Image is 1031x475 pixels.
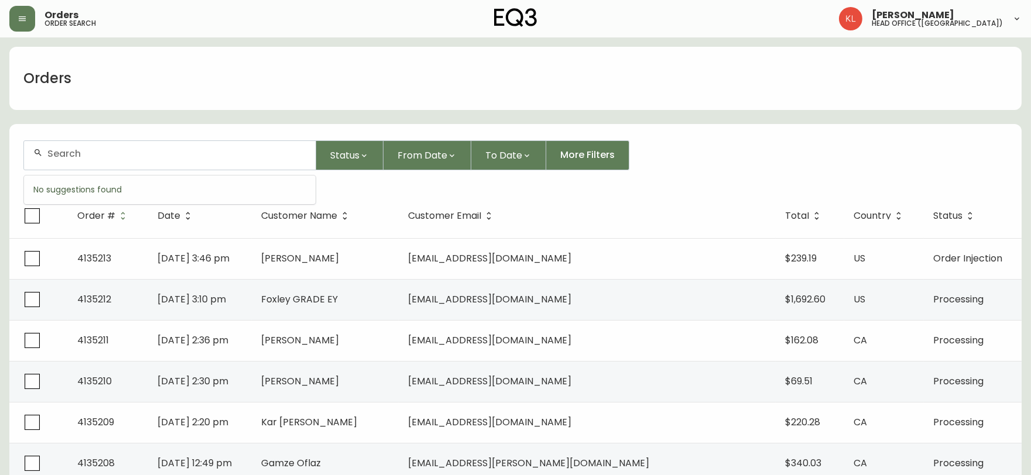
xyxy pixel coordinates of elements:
span: [DATE] 2:36 pm [157,333,228,347]
span: [DATE] 12:49 pm [157,456,232,470]
span: [EMAIL_ADDRESS][DOMAIN_NAME] [408,374,571,388]
span: Order Injection [933,252,1002,265]
span: [EMAIL_ADDRESS][DOMAIN_NAME] [408,292,571,306]
span: Kar [PERSON_NAME] [261,415,357,429]
h5: order search [44,20,96,27]
span: 4135213 [77,252,111,265]
button: To Date [471,140,546,170]
span: Processing [933,292,984,306]
div: No suggestions found [24,175,316,204]
span: $1,692.60 [785,292,826,306]
span: To Date [485,148,522,163]
span: Gamze Oflaz [261,456,321,470]
span: Processing [933,415,984,429]
span: 4135210 [77,374,112,388]
span: [DATE] 3:46 pm [157,252,230,265]
span: [EMAIL_ADDRESS][PERSON_NAME][DOMAIN_NAME] [408,456,649,470]
span: Processing [933,333,984,347]
span: CA [854,415,867,429]
span: Total [785,212,809,219]
span: [EMAIL_ADDRESS][DOMAIN_NAME] [408,252,571,265]
h1: Orders [23,68,71,88]
span: [EMAIL_ADDRESS][DOMAIN_NAME] [408,415,571,429]
button: From Date [383,140,471,170]
span: More Filters [560,149,615,161]
span: [DATE] 2:20 pm [157,415,228,429]
span: Order # [77,211,131,221]
span: $220.28 [785,415,820,429]
h5: head office ([GEOGRAPHIC_DATA]) [872,20,1003,27]
span: Foxley GRADE EY [261,292,338,306]
span: [PERSON_NAME] [261,252,339,265]
span: Date [157,211,196,221]
span: 4135212 [77,292,111,306]
img: 2c0c8aa7421344cf0398c7f872b772b5 [839,7,862,30]
span: Order # [77,212,115,219]
span: $162.08 [785,333,818,347]
button: Status [316,140,383,170]
span: CA [854,456,867,470]
span: Customer Email [408,212,481,219]
span: US [854,292,865,306]
button: More Filters [546,140,629,170]
span: Status [933,212,963,219]
span: CA [854,374,867,388]
span: 4135209 [77,415,114,429]
span: Processing [933,456,984,470]
span: Country [854,212,891,219]
span: Status [933,211,978,221]
span: [EMAIL_ADDRESS][DOMAIN_NAME] [408,333,571,347]
span: Date [157,212,180,219]
span: [PERSON_NAME] [872,11,954,20]
span: Total [785,211,824,221]
span: 4135208 [77,456,115,470]
span: $239.19 [785,252,817,265]
span: [PERSON_NAME] [261,333,339,347]
span: From Date [398,148,447,163]
span: Orders [44,11,78,20]
span: $340.03 [785,456,821,470]
span: Status [330,148,359,163]
span: Customer Name [261,212,337,219]
span: Country [854,211,906,221]
span: [PERSON_NAME] [261,374,339,388]
img: logo [494,8,537,27]
span: $69.51 [785,374,813,388]
span: 4135211 [77,333,109,347]
span: [DATE] 3:10 pm [157,292,226,306]
span: [DATE] 2:30 pm [157,374,228,388]
span: CA [854,333,867,347]
span: Customer Email [408,211,496,221]
span: Processing [933,374,984,388]
input: Search [47,148,306,159]
span: Customer Name [261,211,352,221]
span: US [854,252,865,265]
